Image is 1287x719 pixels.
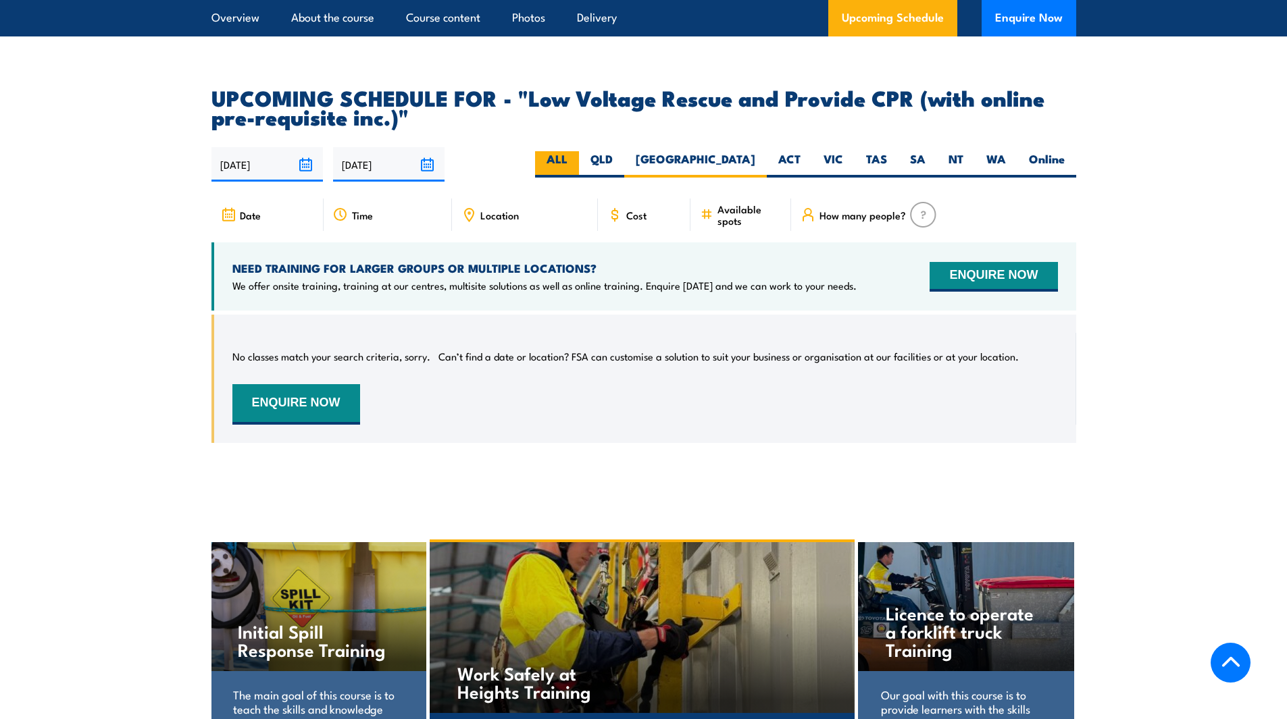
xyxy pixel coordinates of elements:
[232,279,857,292] p: We offer onsite training, training at our centres, multisite solutions as well as online training...
[238,622,398,658] h4: Initial Spill Response Training
[232,350,430,363] p: No classes match your search criteria, sorry.
[232,261,857,275] h4: NEED TRAINING FOR LARGER GROUPS OR MULTIPLE LOCATIONS?
[438,350,1019,363] p: Can’t find a date or location? FSA can customise a solution to suit your business or organisation...
[240,209,261,221] span: Date
[975,151,1017,178] label: WA
[535,151,579,178] label: ALL
[457,664,616,700] h4: Work Safely at Heights Training
[819,209,906,221] span: How many people?
[767,151,812,178] label: ACT
[626,209,647,221] span: Cost
[480,209,519,221] span: Location
[717,203,782,226] span: Available spots
[812,151,855,178] label: VIC
[855,151,899,178] label: TAS
[352,209,373,221] span: Time
[624,151,767,178] label: [GEOGRAPHIC_DATA]
[579,151,624,178] label: QLD
[899,151,937,178] label: SA
[930,262,1057,292] button: ENQUIRE NOW
[333,147,445,182] input: To date
[886,604,1046,658] h4: Licence to operate a forklift truck Training
[232,384,360,425] button: ENQUIRE NOW
[211,147,323,182] input: From date
[211,88,1076,126] h2: UPCOMING SCHEDULE FOR - "Low Voltage Rescue and Provide CPR (with online pre-requisite inc.)"
[937,151,975,178] label: NT
[1017,151,1076,178] label: Online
